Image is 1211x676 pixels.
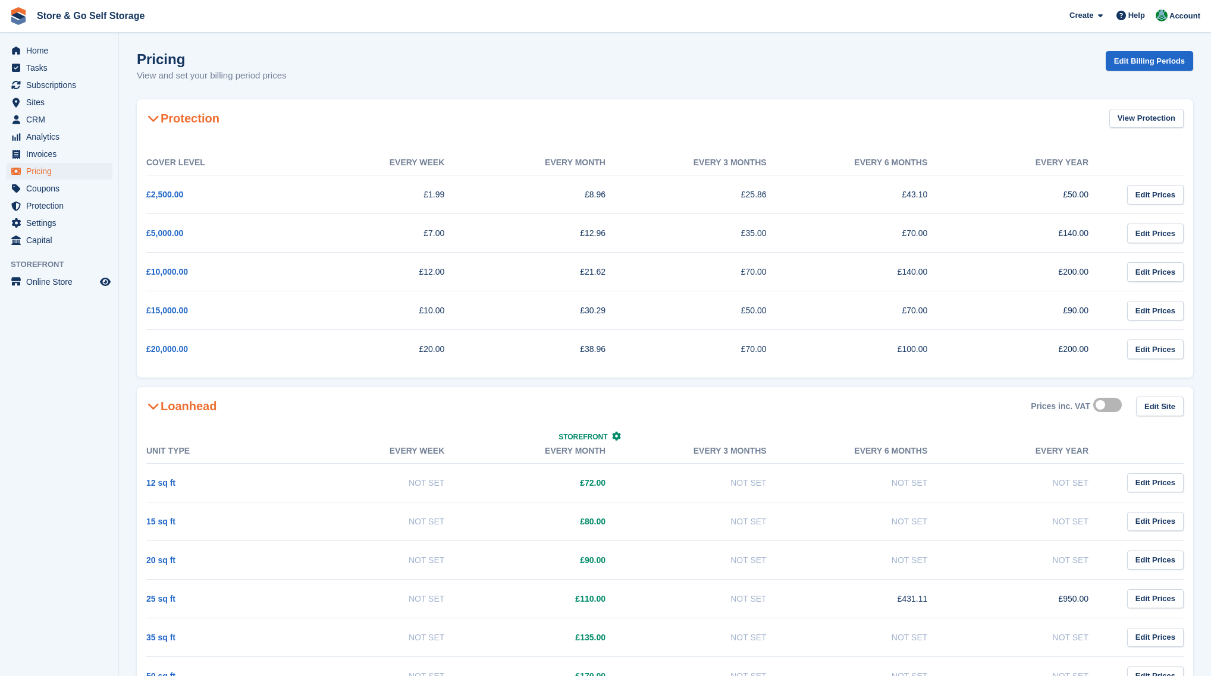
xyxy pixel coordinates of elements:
th: Cover Level [146,150,308,175]
a: Edit Prices [1127,473,1184,493]
td: £7.00 [308,214,469,253]
td: £70.00 [629,253,790,291]
h2: Loanhead [146,399,217,413]
th: Every year [951,439,1112,464]
a: menu [6,128,112,145]
a: menu [6,42,112,59]
td: £200.00 [951,330,1112,369]
td: £950.00 [951,579,1112,618]
a: Edit Billing Periods [1106,51,1193,71]
a: menu [6,94,112,111]
td: £90.00 [951,291,1112,330]
a: menu [6,215,112,231]
th: Unit Type [146,439,308,464]
td: Not Set [629,502,790,540]
th: Every week [308,150,469,175]
a: menu [6,111,112,128]
td: £50.00 [951,175,1112,214]
a: Edit Site [1136,397,1184,416]
td: £21.62 [468,253,629,291]
a: menu [6,59,112,76]
td: Not Set [308,618,469,656]
span: Sites [26,94,98,111]
span: Create [1069,10,1093,21]
td: £38.96 [468,330,629,369]
td: £35.00 [629,214,790,253]
a: menu [6,146,112,162]
a: Edit Prices [1127,551,1184,570]
th: Every 3 months [629,150,790,175]
td: £1.99 [308,175,469,214]
a: £5,000.00 [146,228,183,238]
div: Prices inc. VAT [1031,401,1090,411]
td: Not Set [629,540,790,579]
a: Edit Prices [1127,589,1184,609]
td: £12.96 [468,214,629,253]
span: Tasks [26,59,98,76]
td: £25.86 [629,175,790,214]
td: Not Set [790,618,952,656]
td: £70.00 [790,291,952,330]
a: Edit Prices [1127,185,1184,205]
td: £12.00 [308,253,469,291]
td: £30.29 [468,291,629,330]
a: Edit Prices [1127,262,1184,282]
span: Online Store [26,273,98,290]
td: £10.00 [308,291,469,330]
a: 12 sq ft [146,478,175,488]
a: Preview store [98,275,112,289]
td: £72.00 [468,463,629,502]
a: Storefront [559,433,621,441]
td: Not Set [629,618,790,656]
a: menu [6,77,112,93]
td: Not Set [308,579,469,618]
span: Account [1169,10,1200,22]
th: Every month [468,150,629,175]
td: Not Set [790,540,952,579]
td: Not Set [951,463,1112,502]
td: Not Set [308,540,469,579]
td: £80.00 [468,502,629,540]
td: Not Set [629,463,790,502]
td: Not Set [951,618,1112,656]
td: £90.00 [468,540,629,579]
td: £135.00 [468,618,629,656]
span: Storefront [11,259,118,271]
a: £15,000.00 [146,306,188,315]
span: Settings [26,215,98,231]
a: £2,500.00 [146,190,183,199]
a: menu [6,232,112,249]
td: Not Set [629,579,790,618]
a: menu [6,197,112,214]
span: CRM [26,111,98,128]
td: £43.10 [790,175,952,214]
a: menu [6,273,112,290]
th: Every week [308,439,469,464]
span: Help [1128,10,1145,21]
th: Every 6 months [790,150,952,175]
a: Edit Prices [1127,301,1184,320]
img: stora-icon-8386f47178a22dfd0bd8f6a31ec36ba5ce8667c1dd55bd0f319d3a0aa187defe.svg [10,7,27,25]
a: Edit Prices [1127,628,1184,647]
td: £70.00 [629,330,790,369]
a: menu [6,180,112,197]
a: Edit Prices [1127,224,1184,243]
a: 25 sq ft [146,594,175,603]
span: Invoices [26,146,98,162]
td: £70.00 [790,214,952,253]
td: £110.00 [468,579,629,618]
a: menu [6,163,112,180]
span: Pricing [26,163,98,180]
h2: Protection [146,111,219,125]
a: Edit Prices [1127,512,1184,532]
td: Not Set [951,502,1112,540]
a: £10,000.00 [146,267,188,276]
td: Not Set [308,463,469,502]
span: Home [26,42,98,59]
td: Not Set [308,502,469,540]
td: £20.00 [308,330,469,369]
span: Capital [26,232,98,249]
a: 15 sq ft [146,517,175,526]
th: Every month [468,439,629,464]
p: View and set your billing period prices [137,69,287,83]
